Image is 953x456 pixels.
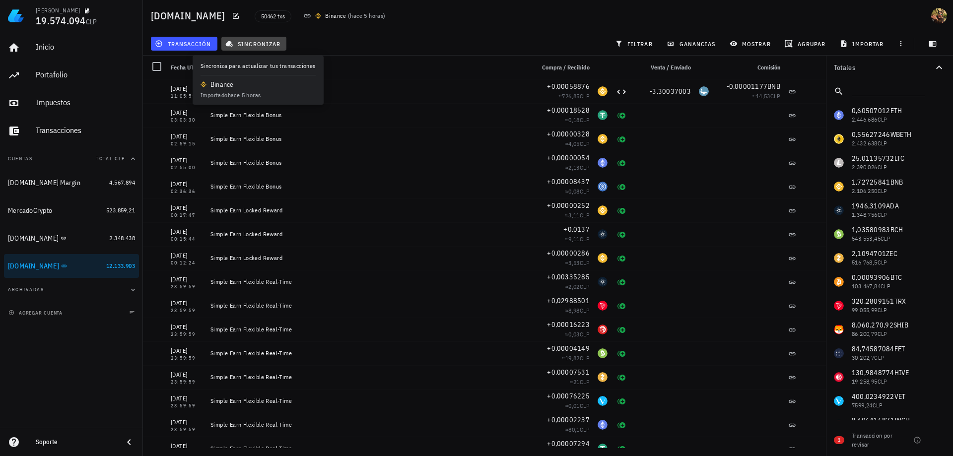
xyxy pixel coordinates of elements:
div: ETH-icon [598,158,608,168]
span: ≈ [565,307,590,314]
div: Soporte [36,438,115,446]
div: USDT-icon [598,110,608,120]
div: [DATE] [171,370,203,380]
span: +0,00076225 [547,391,590,400]
span: 2.348.438 [109,234,135,242]
span: ≈ [565,140,590,147]
span: +0,00002237 [547,415,590,424]
button: Archivadas [4,278,139,302]
span: 12.133.903 [106,262,135,269]
div: Simple Earn Flexible Bonus [210,135,526,143]
span: CLP [580,140,590,147]
button: filtrar [611,37,659,51]
div: 03:03:30 [171,118,203,123]
span: +0,00000286 [547,249,590,258]
span: agrupar [787,40,825,48]
span: CLP [580,426,590,433]
span: CLP [580,188,590,195]
div: [DOMAIN_NAME] Margin [8,179,80,187]
span: CLP [580,354,590,362]
div: [DATE] [171,298,203,308]
span: 726,85 [562,92,579,100]
span: ≈ [565,164,590,171]
span: ≈ [565,259,590,266]
img: LedgiFi [8,8,24,24]
span: Comisión [757,64,780,71]
div: ADA-icon [598,229,608,239]
div: TRX-icon [598,301,608,311]
span: ≈ [565,426,590,433]
div: 23:59:59 [171,356,203,361]
div: Simple Earn Flexible Real-Time [210,349,526,357]
span: hace 5 horas [350,12,383,19]
div: Portafolio [36,70,135,79]
span: sincronizar [227,40,280,48]
span: importar [842,40,884,48]
span: 9,11 [568,235,580,243]
button: Totales [826,56,953,79]
span: +0,00007531 [547,368,590,377]
div: 00:17:47 [171,213,203,218]
div: Simple Earn Flexible Bonus [210,111,526,119]
a: [DOMAIN_NAME] Margin 4.567.894 [4,171,139,195]
span: Total CLP [96,155,125,162]
div: USDC-icon [598,182,608,192]
span: CLP [580,283,590,290]
span: 14,53 [756,92,770,100]
div: VET-icon [598,396,608,406]
span: ≈ [752,92,780,100]
div: Totales [834,64,933,71]
div: Simple Earn Flexible Real-Time [210,373,526,381]
span: ≈ [565,116,590,124]
span: +0,00000054 [547,153,590,162]
div: Simple Earn Locked Reward [210,230,526,238]
div: BNB-icon [598,86,608,96]
span: CLP [770,92,780,100]
div: 23:59:59 [171,284,203,289]
div: [DATE] [171,155,203,165]
div: 1INCH-icon [598,325,608,334]
span: +0,02988501 [547,296,590,305]
span: CLP [580,164,590,171]
div: Simple Earn Flexible Real-Time [210,445,526,453]
div: 02:55:00 [171,165,203,170]
div: USDT-icon [598,444,608,454]
div: avatar [931,8,947,24]
div: Simple Earn Locked Reward [210,206,526,214]
button: ganancias [663,37,722,51]
div: Simple Earn Flexible Real-Time [210,421,526,429]
div: 23:59:59 [171,332,203,337]
div: [PERSON_NAME] [36,6,80,14]
div: 23:59:59 [171,308,203,313]
div: Transaccion por revisar [852,431,893,449]
span: Venta / Enviado [651,64,691,71]
span: +0,00004149 [547,344,590,353]
span: ≈ [565,330,590,338]
div: Comisión [713,56,784,79]
span: ≈ [558,92,590,100]
span: ganancias [669,40,715,48]
div: Transacciones [36,126,135,135]
span: CLP [580,259,590,266]
div: BNB-icon [598,134,608,144]
span: -0,00001177 [727,82,768,91]
span: 21 [573,378,580,386]
span: CLP [580,211,590,219]
span: CLP [86,17,97,26]
div: Simple Earn Flexible Bonus [210,183,526,191]
span: Nota [210,64,222,71]
span: ≈ [562,354,590,362]
span: 523.859,21 [106,206,135,214]
span: filtrar [617,40,653,48]
span: 19.574.094 [36,14,86,27]
span: +0,00000252 [547,201,590,210]
button: mostrar [726,37,777,51]
div: ETH-icon [598,420,608,430]
div: Venta / Enviado [631,56,695,79]
span: 19,82 [565,354,580,362]
div: [DATE] [171,108,203,118]
div: Simple Earn Flexible Bonus [210,159,526,167]
span: ≈ [565,283,590,290]
span: CLP [580,402,590,409]
span: +0,00007294 [547,439,590,448]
